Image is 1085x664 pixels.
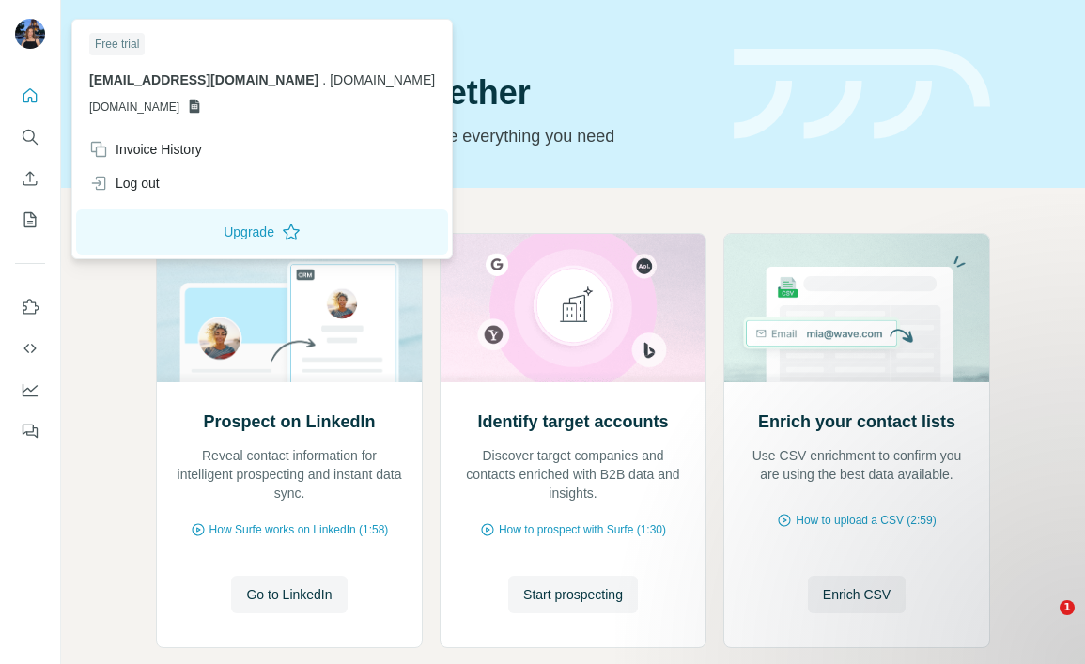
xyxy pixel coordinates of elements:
[15,290,45,324] button: Use Surfe on LinkedIn
[209,521,389,538] span: How Surfe works on LinkedIn (1:58)
[15,203,45,237] button: My lists
[15,162,45,195] button: Enrich CSV
[15,120,45,154] button: Search
[156,234,423,382] img: Prospect on LinkedIn
[176,446,403,502] p: Reveal contact information for intelligent prospecting and instant data sync.
[246,585,332,604] span: Go to LinkedIn
[89,140,202,159] div: Invoice History
[508,576,638,613] button: Start prospecting
[440,234,706,382] img: Identify target accounts
[15,19,45,49] img: Avatar
[203,409,375,435] h2: Prospect on LinkedIn
[330,72,435,87] span: [DOMAIN_NAME]
[89,174,160,193] div: Log out
[76,209,448,255] button: Upgrade
[15,79,45,113] button: Quick start
[15,332,45,365] button: Use Surfe API
[1060,600,1075,615] span: 1
[734,49,990,140] img: banner
[89,72,318,87] span: [EMAIL_ADDRESS][DOMAIN_NAME]
[459,446,687,502] p: Discover target companies and contacts enriched with B2B data and insights.
[15,373,45,407] button: Dashboard
[231,576,347,613] button: Go to LinkedIn
[15,414,45,448] button: Feedback
[89,99,179,116] span: [DOMAIN_NAME]
[89,33,145,55] div: Free trial
[723,234,990,382] img: Enrich your contact lists
[709,331,1085,613] iframe: Intercom notifications message
[1021,600,1066,645] iframe: Intercom live chat
[322,72,326,87] span: .
[523,585,623,604] span: Start prospecting
[499,521,666,538] span: How to prospect with Surfe (1:30)
[477,409,668,435] h2: Identify target accounts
